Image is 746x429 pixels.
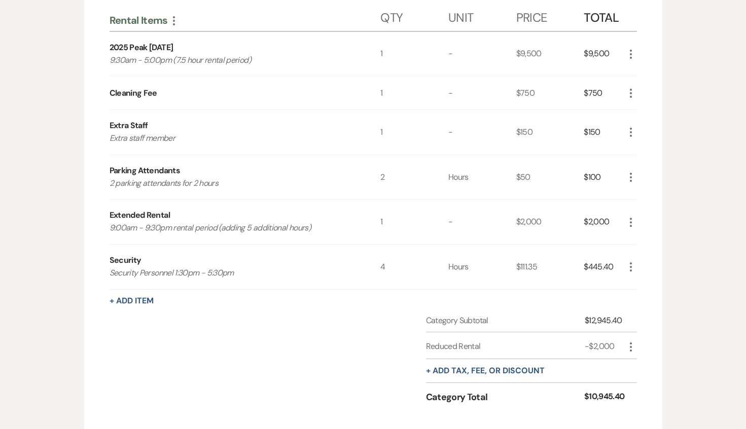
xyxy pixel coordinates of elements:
p: 9:00am - 9:30pm rental period (adding 5 additional hours) [110,221,353,235]
div: -$2,000 [585,340,624,353]
div: Extended Rental [110,209,170,221]
div: Extra Staff [110,120,148,132]
button: + Add tax, fee, or discount [426,367,545,375]
div: Hours [448,245,516,289]
div: - [448,110,516,154]
div: 4 [380,245,448,289]
div: Security [110,254,141,266]
div: Category Subtotal [426,315,585,327]
div: Reduced Rental [426,340,585,353]
div: 2 [380,155,448,200]
div: Hours [448,155,516,200]
div: $12,945.40 [585,315,624,327]
div: $2,000 [516,200,584,244]
div: $9,500 [584,32,624,76]
div: 1 [380,200,448,244]
div: $750 [516,76,584,109]
div: Qty [380,1,448,31]
div: - [448,32,516,76]
div: 1 [380,32,448,76]
div: Rental Items [110,14,381,27]
div: $10,945.40 [584,391,625,404]
p: 2 parking attendants for 2 hours [110,177,353,190]
div: $9,500 [516,32,584,76]
p: 9:30am - 5:00pm (7.5 hour rental period) [110,54,353,67]
div: Price [516,1,584,31]
div: $750 [584,76,624,109]
div: $50 [516,155,584,200]
div: $100 [584,155,624,200]
p: Extra staff member [110,132,353,145]
div: $150 [584,110,624,154]
div: $445.40 [584,245,624,289]
div: Category Total [426,391,584,404]
div: - [448,200,516,244]
div: 2025 Peak [DATE] [110,42,173,54]
div: Total [584,1,624,31]
div: - [448,76,516,109]
div: Unit [448,1,516,31]
div: 1 [380,110,448,154]
p: Security Personnel 1:30pm - 5:30pm [110,266,353,280]
div: 1 [380,76,448,109]
div: $111.35 [516,245,584,289]
div: Cleaning Fee [110,87,157,99]
div: $150 [516,110,584,154]
button: + Add Item [110,297,154,305]
div: Parking Attendants [110,165,180,177]
div: $2,000 [584,200,624,244]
